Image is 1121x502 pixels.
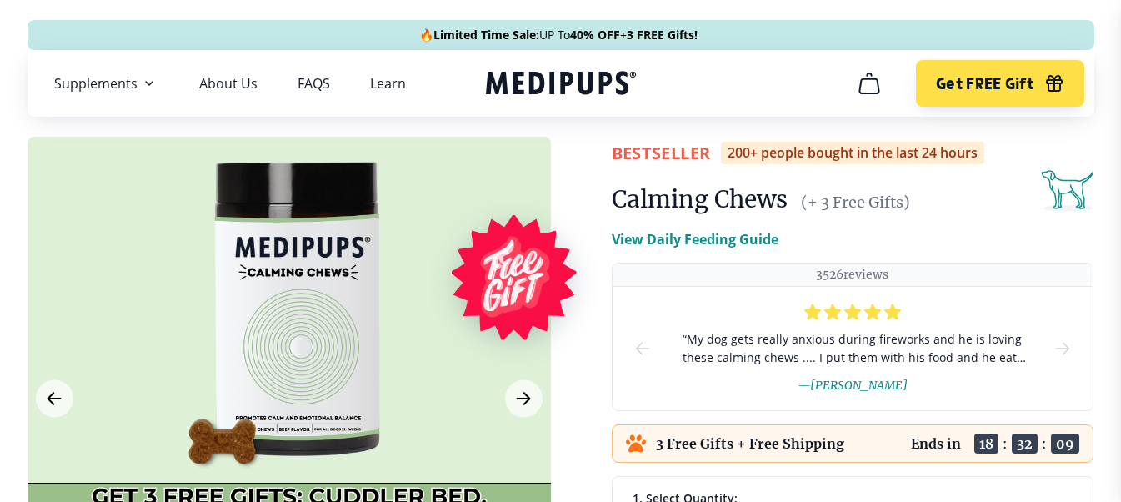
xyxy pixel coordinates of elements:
a: FAQS [298,75,330,92]
span: 09 [1051,434,1079,454]
span: “ My dog gets really anxious during fireworks and he is loving these calming chews .... I put the... [679,330,1026,367]
a: About Us [199,75,258,92]
button: next-slide [1053,287,1073,410]
button: Supplements [54,73,159,93]
button: Previous Image [36,380,73,418]
span: 🔥 UP To + [419,27,698,43]
span: : [1003,435,1008,452]
button: prev-slide [633,287,653,410]
button: Get FREE Gift [916,60,1083,107]
h1: Calming Chews [612,184,788,214]
p: Ends in [911,435,961,452]
span: BestSeller [612,142,711,164]
a: Medipups [486,68,636,102]
span: (+ 3 Free Gifts) [801,193,910,212]
span: 32 [1012,434,1038,454]
button: cart [849,63,889,103]
span: Supplements [54,75,138,92]
div: 200+ people bought in the last 24 hours [721,142,984,164]
span: : [1042,435,1047,452]
p: View Daily Feeding Guide [612,229,778,249]
span: 18 [974,434,998,454]
p: 3 Free Gifts + Free Shipping [656,435,844,452]
span: — [PERSON_NAME] [798,378,908,393]
a: Learn [370,75,406,92]
span: Get FREE Gift [936,74,1033,93]
button: Next Image [505,380,543,418]
p: 3526 reviews [816,267,888,283]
